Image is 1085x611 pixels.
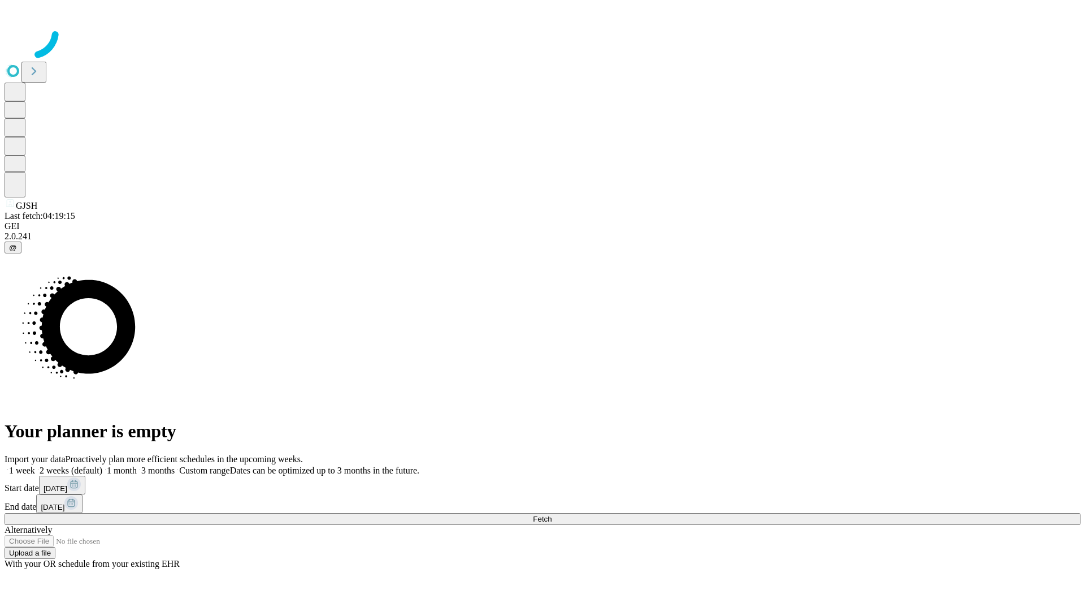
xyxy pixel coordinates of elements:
[107,466,137,475] span: 1 month
[5,476,1080,494] div: Start date
[5,211,75,221] span: Last fetch: 04:19:15
[39,476,85,494] button: [DATE]
[5,231,1080,242] div: 2.0.241
[533,515,552,523] span: Fetch
[5,421,1080,442] h1: Your planner is empty
[5,221,1080,231] div: GEI
[230,466,419,475] span: Dates can be optimized up to 3 months in the future.
[5,513,1080,525] button: Fetch
[5,547,55,559] button: Upload a file
[141,466,175,475] span: 3 months
[41,503,64,511] span: [DATE]
[5,525,52,535] span: Alternatively
[40,466,102,475] span: 2 weeks (default)
[5,242,21,253] button: @
[179,466,229,475] span: Custom range
[5,494,1080,513] div: End date
[9,466,35,475] span: 1 week
[16,201,37,210] span: GJSH
[5,559,180,569] span: With your OR schedule from your existing EHR
[36,494,83,513] button: [DATE]
[5,454,66,464] span: Import your data
[44,484,67,493] span: [DATE]
[9,243,17,252] span: @
[66,454,303,464] span: Proactively plan more efficient schedules in the upcoming weeks.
